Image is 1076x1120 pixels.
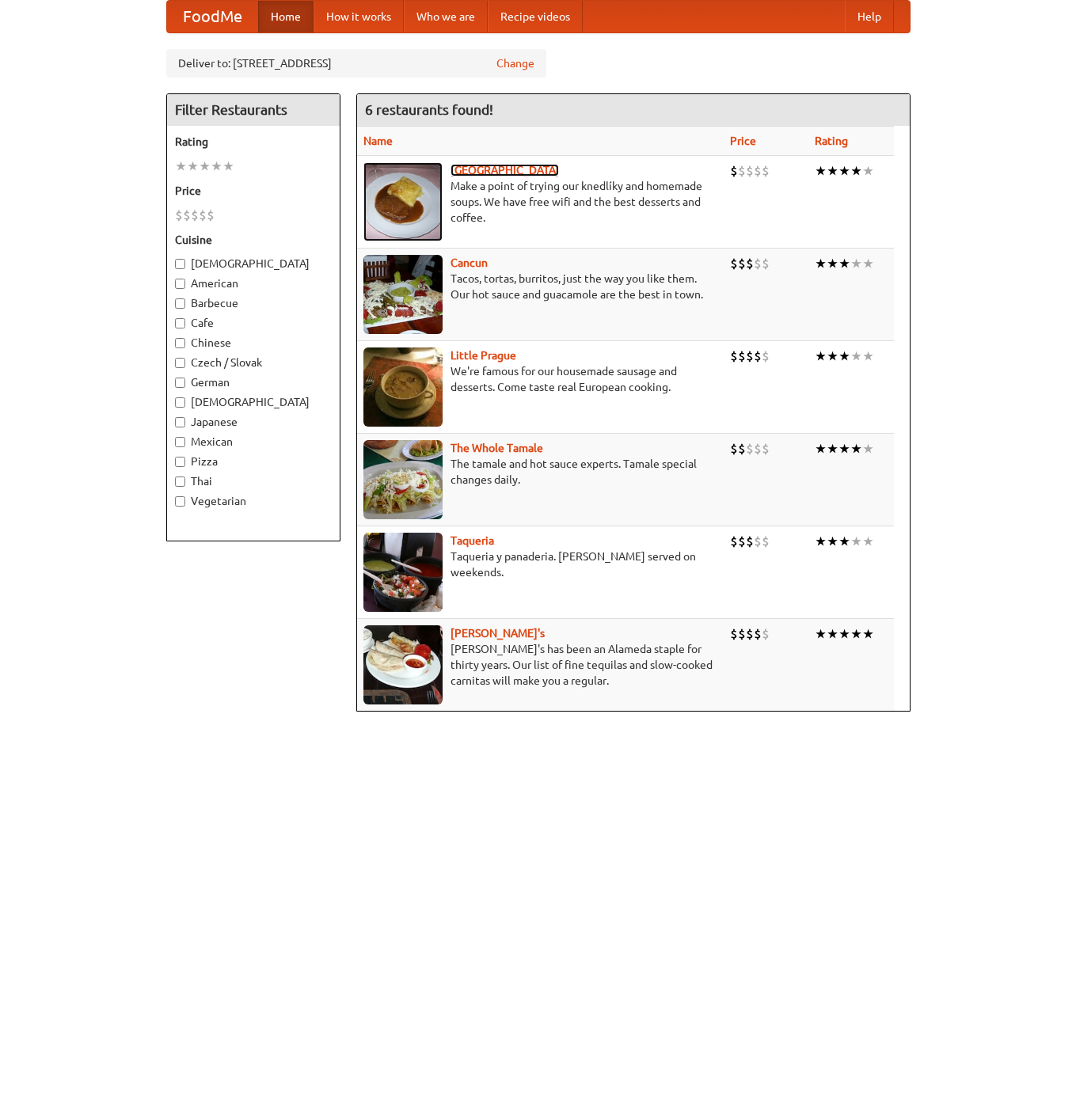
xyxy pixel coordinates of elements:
[850,255,862,272] li: ★
[451,256,488,269] a: Cancun
[363,135,393,147] a: Name
[738,625,746,643] li: $
[838,347,850,365] li: ★
[175,476,185,487] input: Thai
[175,397,185,408] input: [DEMOGRAPHIC_DATA]
[363,271,718,302] p: Tacos, tortas, burritos, just the way you like them. Our hot sauce and guacamole are the best in ...
[183,207,191,224] li: $
[451,349,516,362] a: Little Prague
[754,440,762,457] li: $
[175,318,185,328] input: Cafe
[207,207,215,224] li: $
[838,162,850,180] li: ★
[363,440,443,519] img: wholetamale.jpg
[850,440,862,457] li: ★
[404,1,488,32] a: Who we are
[730,162,738,180] li: $
[451,164,559,177] a: [GEOGRAPHIC_DATA]
[838,533,850,550] li: ★
[175,358,185,368] input: Czech / Slovak
[815,135,848,147] a: Rating
[211,158,222,175] li: ★
[730,533,738,550] li: $
[175,454,332,469] label: Pizza
[222,158,234,175] li: ★
[754,347,762,365] li: $
[258,1,314,32] a: Home
[363,363,718,395] p: We're famous for our housemade sausage and desserts. Come taste real European cooking.
[730,347,738,365] li: $
[175,232,332,248] h5: Cuisine
[175,355,332,370] label: Czech / Slovak
[488,1,583,32] a: Recipe videos
[175,279,185,289] input: American
[191,207,199,224] li: $
[762,533,770,550] li: $
[175,134,332,150] h5: Rating
[738,347,746,365] li: $
[862,440,874,457] li: ★
[838,255,850,272] li: ★
[730,625,738,643] li: $
[845,1,894,32] a: Help
[754,533,762,550] li: $
[175,259,185,269] input: [DEMOGRAPHIC_DATA]
[363,456,718,488] p: The tamale and hot sauce experts. Tamale special changes daily.
[862,533,874,550] li: ★
[815,533,827,550] li: ★
[738,162,746,180] li: $
[175,434,332,450] label: Mexican
[862,255,874,272] li: ★
[746,255,754,272] li: $
[850,533,862,550] li: ★
[746,347,754,365] li: $
[746,440,754,457] li: $
[199,158,211,175] li: ★
[815,255,827,272] li: ★
[451,534,494,547] a: Taqueria
[762,162,770,180] li: $
[451,627,545,640] a: [PERSON_NAME]'s
[175,417,185,427] input: Japanese
[175,394,332,410] label: [DEMOGRAPHIC_DATA]
[175,493,332,509] label: Vegetarian
[363,255,443,334] img: cancun.jpg
[838,440,850,457] li: ★
[850,625,862,643] li: ★
[175,275,332,291] label: American
[175,335,332,351] label: Chinese
[762,625,770,643] li: $
[746,533,754,550] li: $
[762,440,770,457] li: $
[363,347,443,427] img: littleprague.jpg
[738,533,746,550] li: $
[754,255,762,272] li: $
[746,162,754,180] li: $
[850,347,862,365] li: ★
[199,207,207,224] li: $
[738,255,746,272] li: $
[175,183,332,199] h5: Price
[363,178,718,226] p: Make a point of trying our knedlíky and homemade soups. We have free wifi and the best desserts a...
[363,641,718,689] p: [PERSON_NAME]'s has been an Alameda staple for thirty years. Our list of fine tequilas and slow-c...
[827,255,838,272] li: ★
[862,162,874,180] li: ★
[746,625,754,643] li: $
[175,473,332,489] label: Thai
[762,255,770,272] li: $
[451,442,543,454] b: The Whole Tamale
[175,315,332,331] label: Cafe
[175,457,185,467] input: Pizza
[175,437,185,447] input: Mexican
[175,298,185,309] input: Barbecue
[175,414,332,430] label: Japanese
[175,374,332,390] label: German
[862,625,874,643] li: ★
[314,1,404,32] a: How it works
[167,1,258,32] a: FoodMe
